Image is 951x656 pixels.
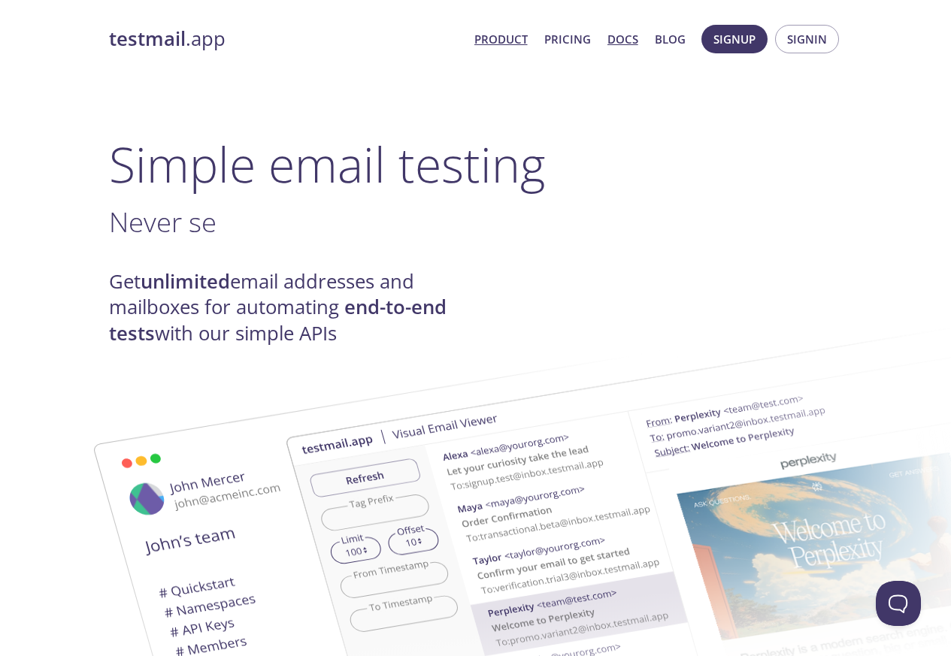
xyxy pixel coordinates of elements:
iframe: Help Scout Beacon - Open [876,581,921,626]
span: Never se [109,203,217,240]
button: Signup [701,25,768,53]
a: Blog [655,29,686,49]
a: Pricing [544,29,591,49]
strong: testmail [109,26,186,52]
span: Signup [713,29,756,49]
strong: end-to-end tests [109,294,447,346]
a: testmail.app [109,26,462,52]
a: Product [474,29,528,49]
span: Signin [787,29,827,49]
h4: Get email addresses and mailboxes for automating with our simple APIs [109,269,476,346]
a: Docs [607,29,638,49]
strong: unlimited [141,268,230,295]
button: Signin [775,25,839,53]
h1: Simple email testing [109,135,843,193]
